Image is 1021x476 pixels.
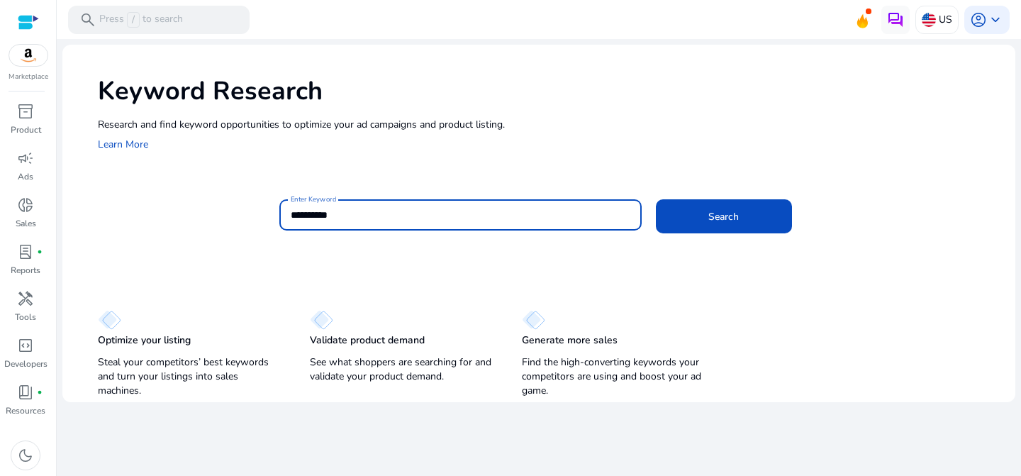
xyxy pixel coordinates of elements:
img: us.svg [922,13,936,27]
span: lab_profile [17,243,34,260]
img: diamond.svg [98,310,121,330]
a: Learn More [98,138,148,151]
p: Reports [11,264,40,277]
span: dark_mode [17,447,34,464]
span: donut_small [17,197,34,214]
span: / [127,12,140,28]
span: Search [708,209,739,224]
p: Resources [6,404,45,417]
img: diamond.svg [310,310,333,330]
p: See what shoppers are searching for and validate your product demand. [310,355,493,384]
span: keyboard_arrow_down [987,11,1004,28]
p: Research and find keyword opportunities to optimize your ad campaigns and product listing. [98,117,1001,132]
p: Developers [4,358,48,370]
p: Steal your competitors’ best keywords and turn your listings into sales machines. [98,355,281,398]
span: code_blocks [17,337,34,354]
p: Validate product demand [310,333,425,348]
span: search [79,11,96,28]
span: handyman [17,290,34,307]
span: inventory_2 [17,103,34,120]
p: Optimize your listing [98,333,191,348]
p: Find the high-converting keywords your competitors are using and boost your ad game. [522,355,705,398]
h1: Keyword Research [98,76,1001,106]
p: Product [11,123,41,136]
p: Tools [15,311,36,323]
img: diamond.svg [522,310,545,330]
span: account_circle [970,11,987,28]
p: Press to search [99,12,183,28]
p: Marketplace [9,72,48,82]
p: Ads [18,170,33,183]
span: fiber_manual_record [37,389,43,395]
p: Generate more sales [522,333,618,348]
img: amazon.svg [9,45,48,66]
p: Sales [16,217,36,230]
p: US [939,7,952,32]
span: book_4 [17,384,34,401]
button: Search [656,199,792,233]
span: campaign [17,150,34,167]
mat-label: Enter Keyword [291,194,336,204]
span: fiber_manual_record [37,249,43,255]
